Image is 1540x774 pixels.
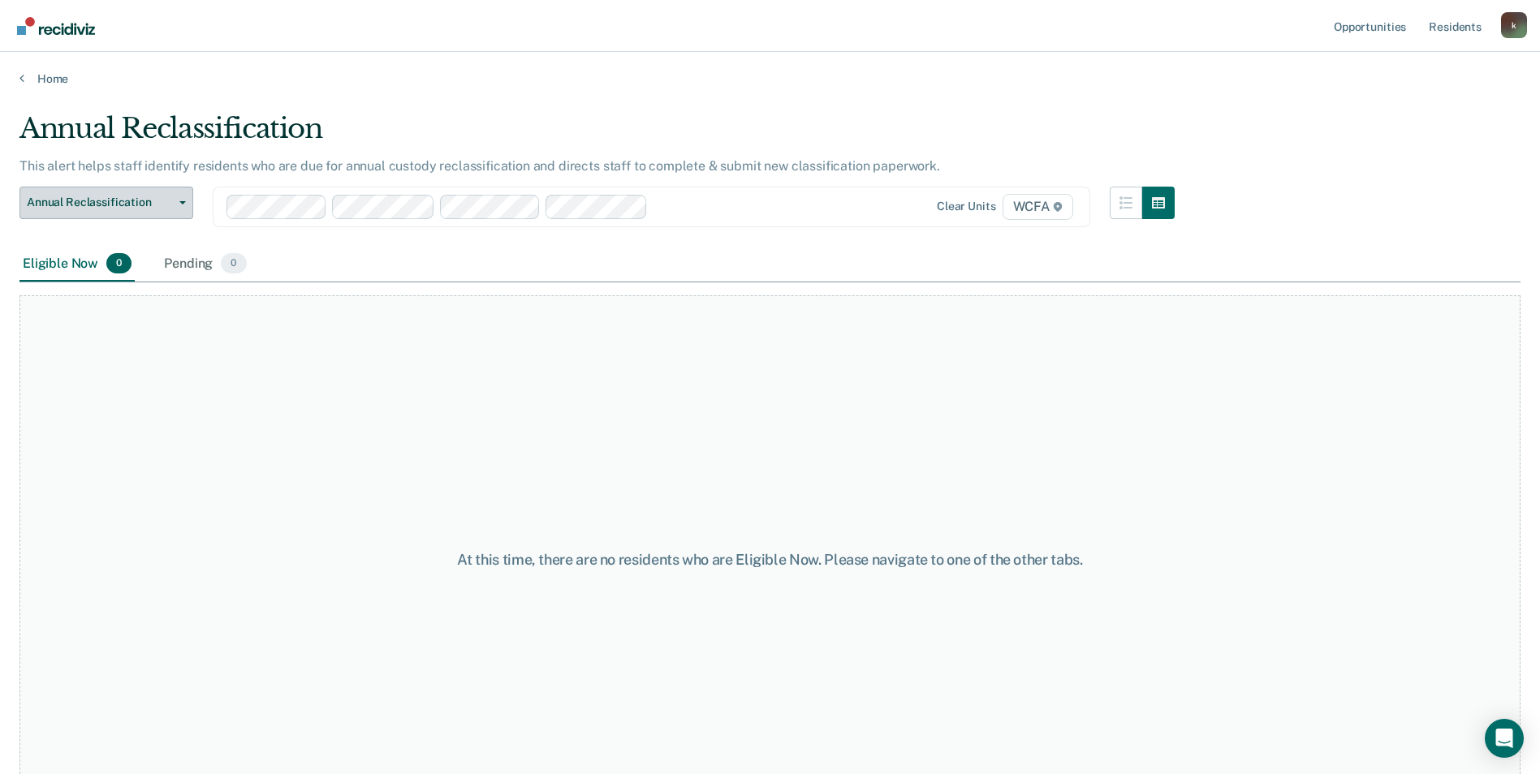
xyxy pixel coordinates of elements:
[1003,194,1073,220] span: WCFA
[1501,12,1527,38] button: Profile dropdown button
[19,71,1521,86] a: Home
[17,17,95,35] img: Recidiviz
[221,253,246,274] span: 0
[1501,12,1527,38] div: k
[395,551,1145,569] div: At this time, there are no residents who are Eligible Now. Please navigate to one of the other tabs.
[19,187,193,219] button: Annual Reclassification
[161,247,249,282] div: Pending0
[106,253,132,274] span: 0
[19,247,135,282] div: Eligible Now0
[937,200,996,213] div: Clear units
[19,112,1175,158] div: Annual Reclassification
[19,158,940,174] p: This alert helps staff identify residents who are due for annual custody reclassification and dir...
[1485,719,1524,758] div: Open Intercom Messenger
[27,196,173,209] span: Annual Reclassification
